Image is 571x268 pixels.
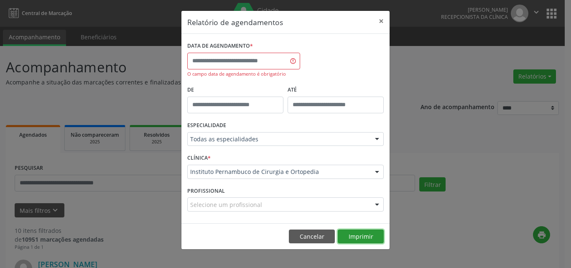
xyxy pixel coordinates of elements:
[187,71,300,78] div: O campo data de agendamento é obrigatório
[187,119,226,132] label: ESPECIALIDADE
[187,40,253,53] label: DATA DE AGENDAMENTO
[190,200,262,209] span: Selecione um profissional
[288,84,384,97] label: ATÉ
[187,152,211,165] label: CLÍNICA
[373,11,390,31] button: Close
[187,17,283,28] h5: Relatório de agendamentos
[187,185,225,198] label: PROFISSIONAL
[190,168,367,176] span: Instituto Pernambuco de Cirurgia e Ortopedia
[190,135,367,143] span: Todas as especialidades
[289,230,335,244] button: Cancelar
[338,230,384,244] button: Imprimir
[187,84,283,97] label: De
